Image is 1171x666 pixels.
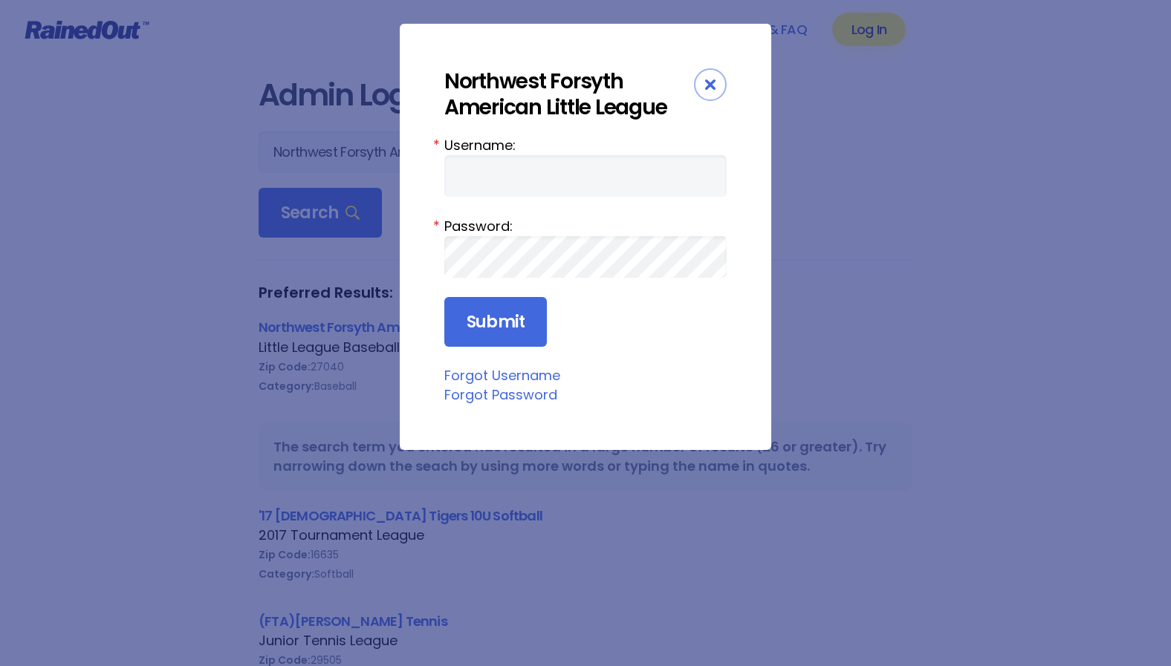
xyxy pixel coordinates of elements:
[444,385,557,404] a: Forgot Password
[694,68,727,101] div: Close
[444,216,727,236] label: Password:
[444,366,560,385] a: Forgot Username
[444,68,694,120] div: Northwest Forsyth American Little League
[444,297,547,347] input: Submit
[444,135,727,155] label: Username:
